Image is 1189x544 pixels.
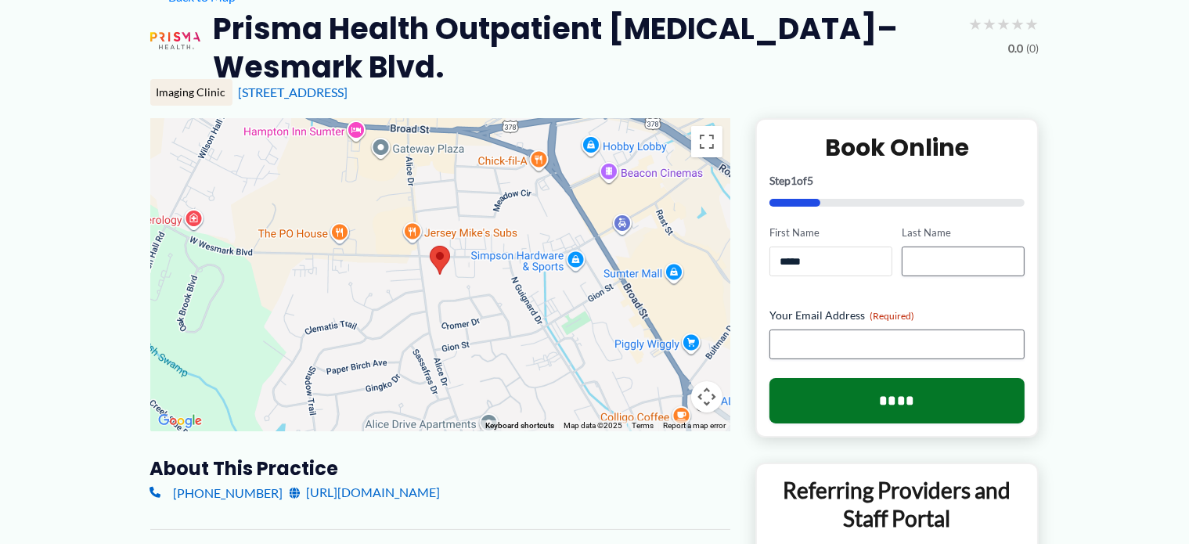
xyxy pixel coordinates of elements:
button: Map camera controls [691,381,722,413]
button: Keyboard shortcuts [485,420,554,431]
span: (0) [1027,38,1039,59]
span: ★ [1025,9,1039,38]
a: [URL][DOMAIN_NAME] [290,481,441,504]
h2: Book Online [769,132,1025,163]
span: Map data ©2025 [564,421,622,430]
h3: About this practice [150,456,730,481]
span: ★ [1011,9,1025,38]
span: (Required) [870,310,914,322]
a: Open this area in Google Maps (opens a new window) [154,411,206,431]
span: ★ [997,9,1011,38]
div: Imaging Clinic [150,79,232,106]
p: Referring Providers and Staff Portal [769,476,1026,533]
a: Report a map error [663,421,726,430]
a: Terms (opens in new tab) [632,421,654,430]
img: Google [154,411,206,431]
span: ★ [969,9,983,38]
h2: Prisma Health Outpatient [MEDICAL_DATA]–Wesmark Blvd. [213,9,956,87]
span: 1 [791,174,797,187]
label: Your Email Address [769,308,1025,323]
button: Toggle fullscreen view [691,126,722,157]
a: [STREET_ADDRESS] [239,85,348,99]
span: 0.0 [1009,38,1024,59]
label: Last Name [902,225,1025,240]
a: [PHONE_NUMBER] [150,481,283,504]
p: Step of [769,175,1025,186]
span: 5 [807,174,813,187]
span: ★ [983,9,997,38]
label: First Name [769,225,892,240]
